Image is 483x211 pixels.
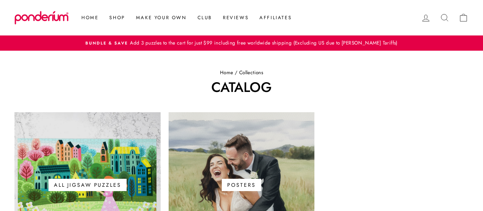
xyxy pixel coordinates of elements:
img: Ponderium [14,11,69,25]
a: Affiliates [254,11,297,24]
a: Make Your Own [131,11,192,24]
nav: breadcrumbs [14,69,469,77]
a: Club [192,11,217,24]
h1: Catalog [14,80,469,94]
ul: Primary [72,11,297,24]
a: Bundle & SaveAdd 3 puzzles to the cart for just $99 including free worldwide shipping (Excluding ... [16,39,467,47]
span: All Jigsaw Puzzles [48,179,127,191]
span: Posters [222,179,261,191]
span: Bundle & Save [85,40,128,46]
span: Collections [239,69,263,76]
span: / [235,69,237,76]
span: Add 3 puzzles to the cart for just $99 including free worldwide shipping (Excluding US due to [PE... [128,39,397,46]
a: Home [220,69,233,76]
a: Home [76,11,104,24]
a: Reviews [217,11,254,24]
a: Shop [104,11,130,24]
